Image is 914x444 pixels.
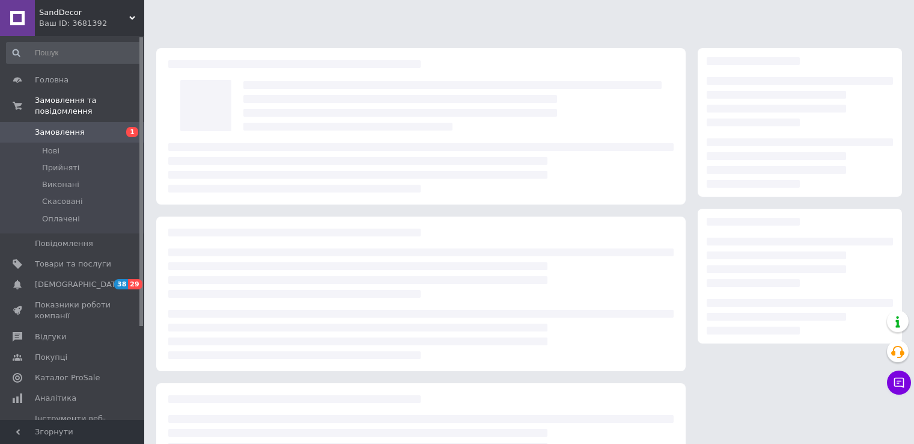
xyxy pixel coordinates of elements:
[35,127,85,138] span: Замовлення
[35,393,76,404] span: Аналітика
[114,279,128,289] span: 38
[6,42,142,64] input: Пошук
[35,331,66,342] span: Відгуки
[887,371,911,395] button: Чат з покупцем
[128,279,142,289] span: 29
[39,18,144,29] div: Ваш ID: 3681392
[35,352,67,363] span: Покупці
[35,413,111,435] span: Інструменти веб-майстра та SEO
[35,279,124,290] span: [DEMOGRAPHIC_DATA]
[35,75,69,85] span: Головна
[35,238,93,249] span: Повідомлення
[35,300,111,321] span: Показники роботи компанії
[126,127,138,137] span: 1
[35,259,111,270] span: Товари та послуги
[35,95,144,117] span: Замовлення та повідомлення
[42,162,79,173] span: Прийняті
[35,372,100,383] span: Каталог ProSale
[42,146,59,156] span: Нові
[39,7,129,18] span: SandDecor
[42,214,80,224] span: Оплачені
[42,196,83,207] span: Скасовані
[42,179,79,190] span: Виконані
